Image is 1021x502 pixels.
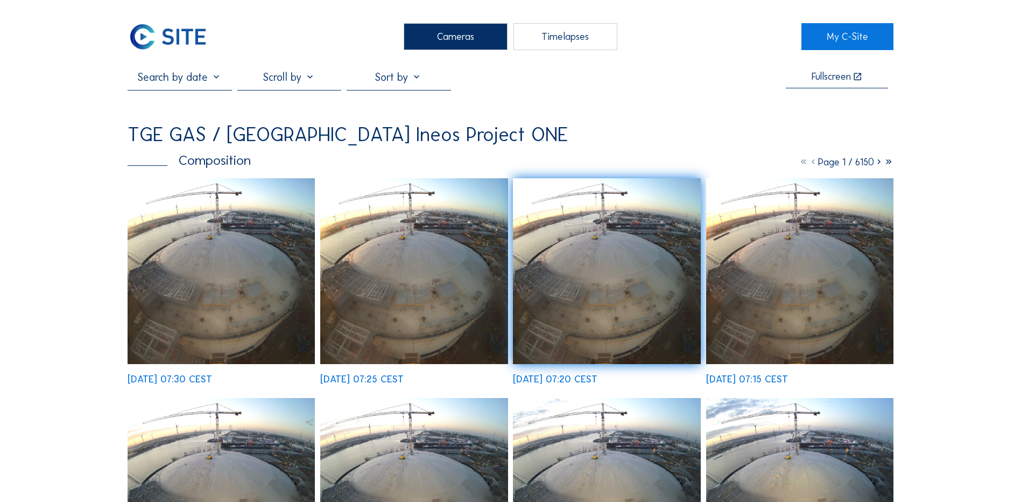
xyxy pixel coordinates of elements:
[706,374,788,384] div: [DATE] 07:15 CEST
[128,23,220,50] a: C-SITE Logo
[128,125,568,144] div: TGE GAS / [GEOGRAPHIC_DATA] Ineos Project ONE
[812,72,851,82] div: Fullscreen
[818,156,874,168] span: Page 1 / 6150
[320,374,404,384] div: [DATE] 07:25 CEST
[128,23,208,50] img: C-SITE Logo
[128,374,212,384] div: [DATE] 07:30 CEST
[128,178,315,364] img: image_53004119
[513,374,597,384] div: [DATE] 07:20 CEST
[404,23,508,50] div: Cameras
[801,23,893,50] a: My C-Site
[320,178,508,364] img: image_53004052
[128,71,231,83] input: Search by date 󰅀
[128,154,251,167] div: Composition
[706,178,893,364] img: image_53003718
[513,23,617,50] div: Timelapses
[513,178,700,364] img: image_53003877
